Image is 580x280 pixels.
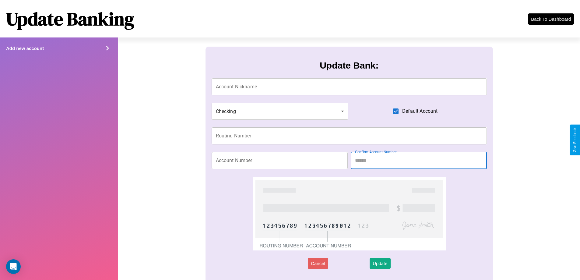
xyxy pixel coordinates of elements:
[6,46,44,51] h4: Add new account
[528,13,574,25] button: Back To Dashboard
[402,108,438,115] span: Default Account
[6,6,134,31] h1: Update Banking
[370,258,390,269] button: Update
[573,128,577,152] div: Give Feedback
[212,103,349,120] div: Checking
[6,259,21,274] div: Open Intercom Messenger
[308,258,328,269] button: Cancel
[355,149,397,154] label: Confirm Account Number
[320,60,378,71] h3: Update Bank:
[253,177,445,250] img: check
